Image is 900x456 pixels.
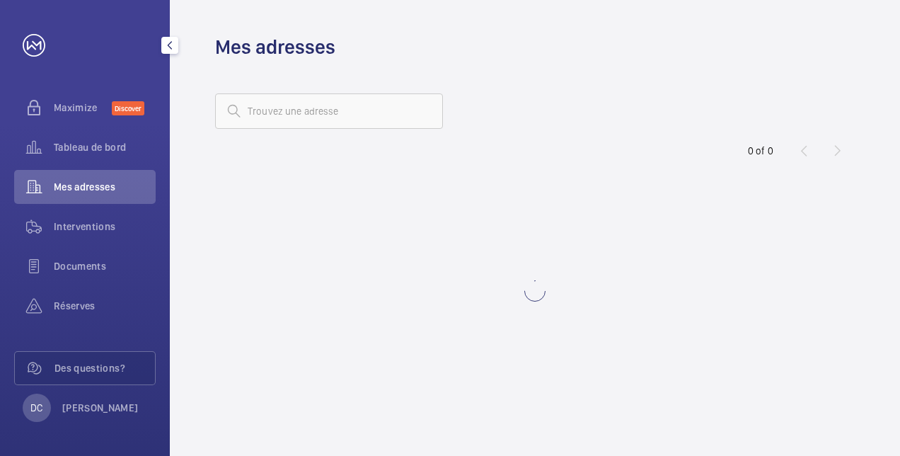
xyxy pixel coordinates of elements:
[112,101,144,115] span: Discover
[54,259,156,273] span: Documents
[748,144,773,158] div: 0 of 0
[54,140,156,154] span: Tableau de bord
[54,180,156,194] span: Mes adresses
[215,34,335,60] h1: Mes adresses
[54,101,112,115] span: Maximize
[54,299,156,313] span: Réserves
[54,361,155,375] span: Des questions?
[54,220,156,234] span: Interventions
[215,93,443,129] input: Trouvez une adresse
[30,401,42,415] p: DC
[62,401,139,415] p: [PERSON_NAME]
